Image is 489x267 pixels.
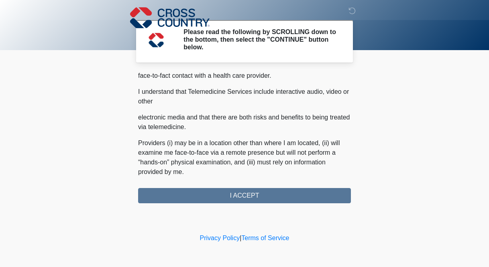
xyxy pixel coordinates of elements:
a: | [240,235,241,241]
img: Cross Country Logo [130,6,210,29]
p: I understand that Telemedicine Services include interactive audio, video or other [138,87,351,106]
a: Terms of Service [241,235,289,241]
img: Agent Avatar [144,28,168,52]
h2: Please read the following by SCROLLING down to the bottom, then select the "CONTINUE" button below. [183,28,339,51]
p: electronic media and that there are both risks and benefits to being treated via telemedicine. [138,113,351,132]
a: Privacy Policy [200,235,240,241]
p: Providers (i) may be in a location other than where I am located, (ii) will examine me face-to-fa... [138,138,351,177]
